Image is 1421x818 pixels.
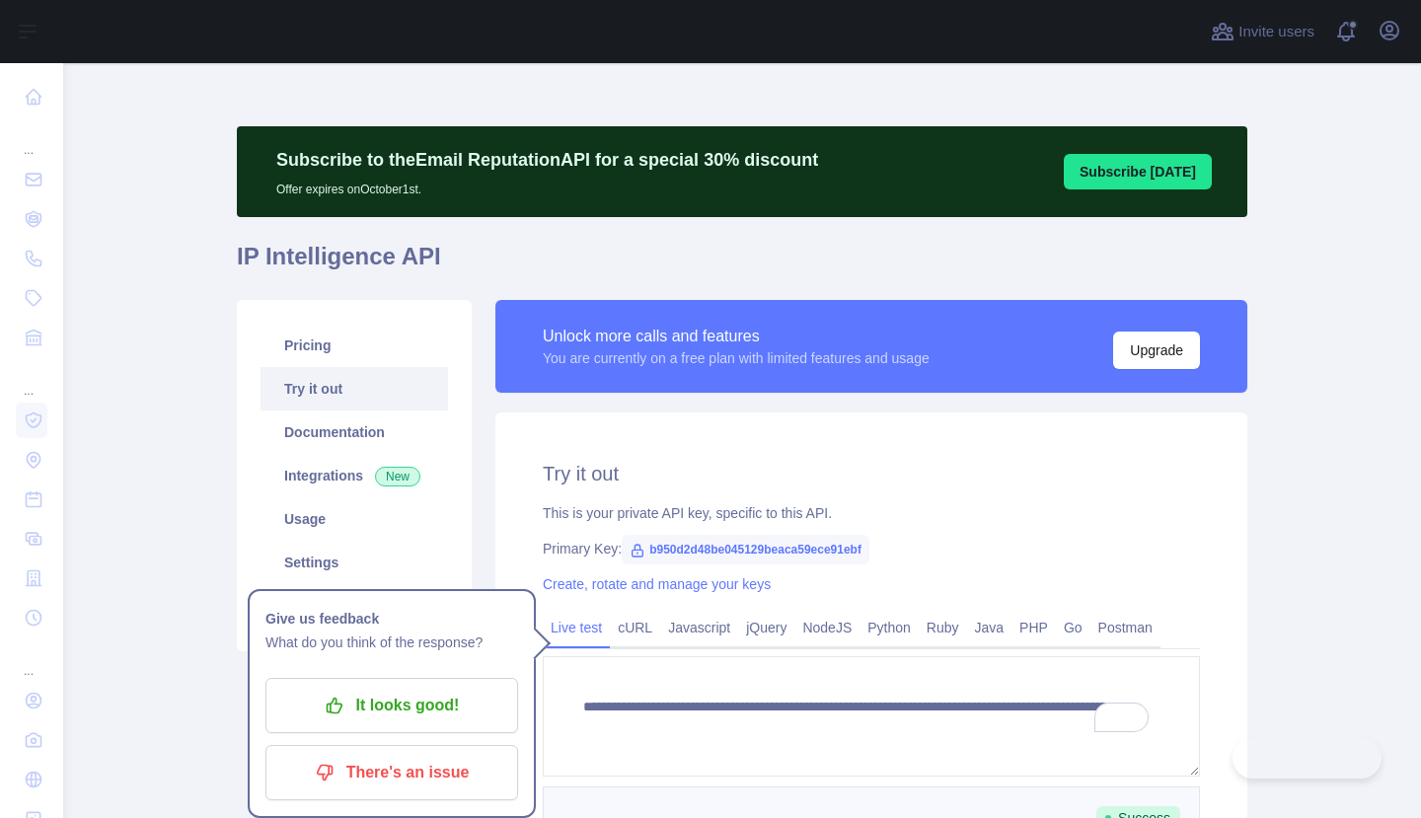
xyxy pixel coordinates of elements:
a: Integrations New [261,454,448,497]
div: Unlock more calls and features [543,325,930,348]
div: This is your private API key, specific to this API. [543,503,1200,523]
a: Documentation [261,410,448,454]
a: cURL [610,612,660,643]
div: Primary Key: [543,539,1200,558]
a: Create, rotate and manage your keys [543,576,771,592]
a: Java [967,612,1012,643]
button: Upgrade [1113,332,1200,369]
p: What do you think of the response? [265,631,518,654]
a: jQuery [738,612,794,643]
textarea: To enrich screen reader interactions, please activate Accessibility in Grammarly extension settings [543,656,1200,777]
a: PHP [1011,612,1056,643]
iframe: Toggle Customer Support [1233,737,1382,779]
a: Usage [261,497,448,541]
div: ... [16,359,47,399]
button: Subscribe [DATE] [1064,154,1212,189]
p: Offer expires on October 1st. [276,174,818,197]
span: b950d2d48be045129beaca59ece91ebf [622,535,869,564]
p: It looks good! [280,689,503,722]
div: You are currently on a free plan with limited features and usage [543,348,930,368]
h1: Give us feedback [265,607,518,631]
a: Settings [261,541,448,584]
a: Ruby [919,612,967,643]
p: Subscribe to the Email Reputation API for a special 30 % discount [276,146,818,174]
button: There's an issue [265,745,518,800]
p: There's an issue [280,756,503,789]
h2: Try it out [543,460,1200,487]
div: ... [16,639,47,679]
a: Python [860,612,919,643]
button: Invite users [1207,16,1318,47]
span: Invite users [1238,21,1314,43]
a: Support [261,584,448,628]
a: Javascript [660,612,738,643]
span: New [375,467,420,486]
div: ... [16,118,47,158]
h1: IP Intelligence API [237,241,1247,288]
a: Live test [543,612,610,643]
a: Pricing [261,324,448,367]
button: It looks good! [265,678,518,733]
a: Try it out [261,367,448,410]
a: NodeJS [794,612,860,643]
a: Go [1056,612,1090,643]
a: Postman [1090,612,1160,643]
